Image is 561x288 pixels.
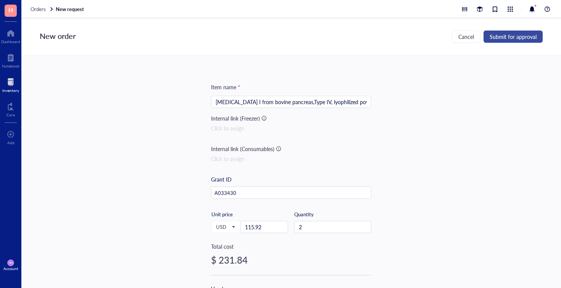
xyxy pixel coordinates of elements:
div: New order [40,31,76,43]
span: Cancel [458,34,474,40]
div: Click to assign [211,124,371,132]
div: Unit price [211,211,259,218]
span: Submit for approval [490,34,537,40]
a: Dashboard [1,27,20,44]
div: Quantity [294,211,371,218]
a: Orders [31,6,54,13]
div: Notebook [2,64,19,68]
div: Total cost [211,242,371,251]
div: Item name [211,83,240,91]
span: H [8,5,13,14]
a: New request [56,6,85,13]
button: Cancel [452,31,480,43]
div: Core [6,113,15,117]
div: Inventory [2,88,19,93]
a: Inventory [2,76,19,93]
div: Grant ID [211,175,232,183]
div: Internal link (Consumables) [211,145,274,153]
span: Orders [31,5,46,13]
div: $ 231.84 [211,254,371,266]
button: Submit for approval [484,31,543,43]
div: Dashboard [1,39,20,44]
a: Notebook [2,51,19,68]
span: MW [9,262,13,264]
span: USD [216,224,235,230]
a: Core [6,100,15,117]
div: Click to assign [211,154,371,163]
div: Account [3,266,18,271]
div: Add [7,140,15,145]
div: Internal link (Freezer) [211,114,260,122]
